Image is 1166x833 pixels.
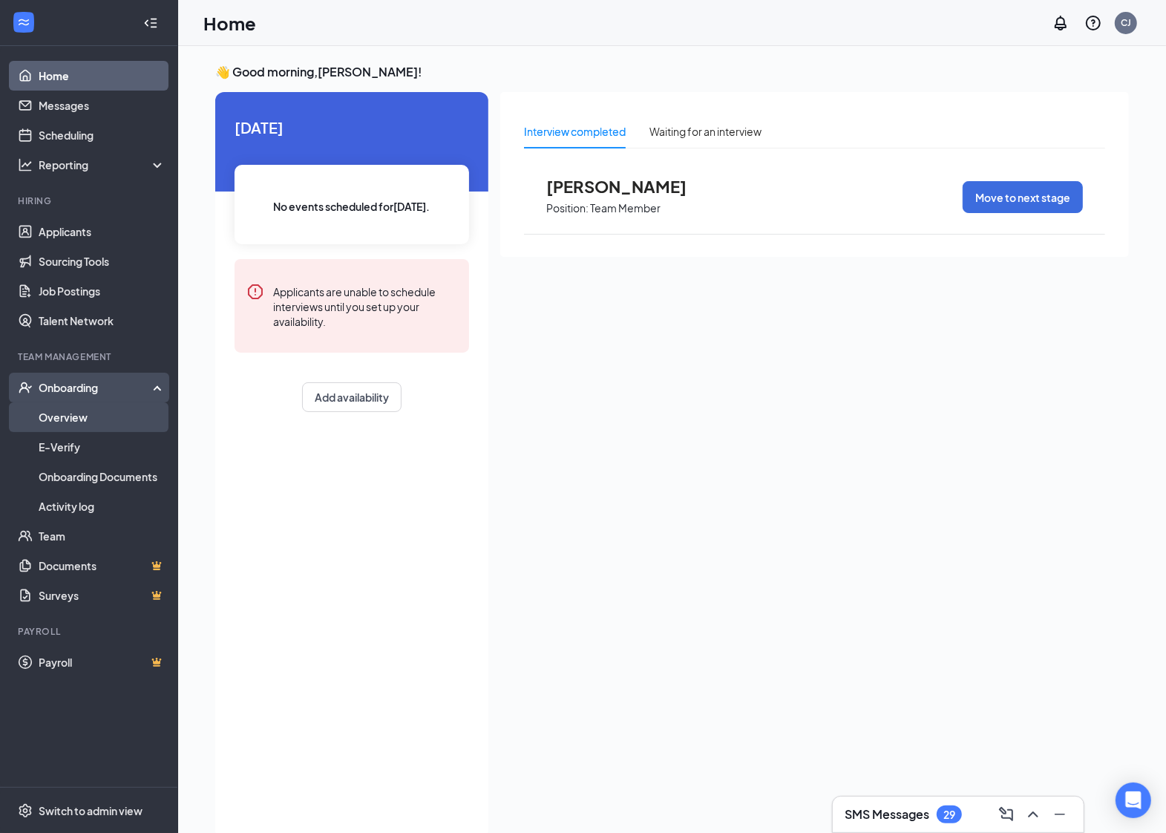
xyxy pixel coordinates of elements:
[143,16,158,30] svg: Collapse
[16,15,31,30] svg: WorkstreamLogo
[995,803,1018,826] button: ComposeMessage
[274,198,430,215] span: No events scheduled for [DATE] .
[39,803,143,818] div: Switch to admin view
[39,581,166,610] a: SurveysCrown
[39,491,166,521] a: Activity log
[39,647,166,677] a: PayrollCrown
[18,350,163,363] div: Team Management
[18,625,163,638] div: Payroll
[1116,783,1151,818] div: Open Intercom Messenger
[18,803,33,818] svg: Settings
[546,177,710,196] span: [PERSON_NAME]
[235,116,469,139] span: [DATE]
[546,201,589,215] p: Position:
[39,551,166,581] a: DocumentsCrown
[524,123,626,140] div: Interview completed
[1084,14,1102,32] svg: QuestionInfo
[39,402,166,432] a: Overview
[39,276,166,306] a: Job Postings
[302,382,402,412] button: Add availability
[39,521,166,551] a: Team
[1048,803,1072,826] button: Minimize
[18,157,33,172] svg: Analysis
[1051,806,1069,823] svg: Minimize
[943,808,955,821] div: 29
[39,157,166,172] div: Reporting
[963,181,1083,213] button: Move to next stage
[1052,14,1070,32] svg: Notifications
[39,380,153,395] div: Onboarding
[39,462,166,491] a: Onboarding Documents
[590,201,661,215] p: Team Member
[203,10,256,36] h1: Home
[39,306,166,336] a: Talent Network
[998,806,1015,823] svg: ComposeMessage
[39,120,166,150] a: Scheduling
[845,806,929,823] h3: SMS Messages
[649,123,761,140] div: Waiting for an interview
[273,283,457,329] div: Applicants are unable to schedule interviews until you set up your availability.
[39,217,166,246] a: Applicants
[39,91,166,120] a: Messages
[246,283,264,301] svg: Error
[1024,806,1042,823] svg: ChevronUp
[1021,803,1045,826] button: ChevronUp
[1121,16,1131,29] div: CJ
[18,195,163,207] div: Hiring
[39,432,166,462] a: E-Verify
[215,64,1129,80] h3: 👋 Good morning, [PERSON_NAME] !
[39,246,166,276] a: Sourcing Tools
[39,61,166,91] a: Home
[18,380,33,395] svg: UserCheck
